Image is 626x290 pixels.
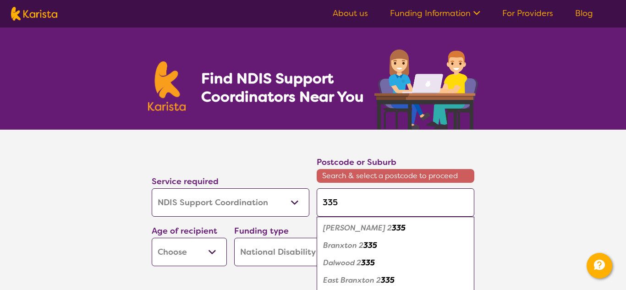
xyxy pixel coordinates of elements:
[323,241,363,250] em: Branxton 2
[321,219,470,237] div: Belford 2335
[363,241,377,250] em: 335
[11,7,57,21] img: Karista logo
[374,49,478,130] img: support-coordination
[152,176,219,187] label: Service required
[392,223,406,233] em: 335
[323,275,381,285] em: East Branxton 2
[587,253,612,279] button: Channel Menu
[201,69,371,106] h1: Find NDIS Support Coordinators Near You
[361,258,375,268] em: 335
[390,8,480,19] a: Funding Information
[381,275,395,285] em: 335
[321,272,470,289] div: East Branxton 2335
[502,8,553,19] a: For Providers
[317,188,474,217] input: Type
[148,61,186,111] img: Karista logo
[321,237,470,254] div: Branxton 2335
[317,169,474,183] span: Search & select a postcode to proceed
[321,254,470,272] div: Dalwood 2335
[323,258,361,268] em: Dalwood 2
[323,223,392,233] em: [PERSON_NAME] 2
[234,225,289,236] label: Funding type
[333,8,368,19] a: About us
[317,157,396,168] label: Postcode or Suburb
[152,225,217,236] label: Age of recipient
[575,8,593,19] a: Blog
